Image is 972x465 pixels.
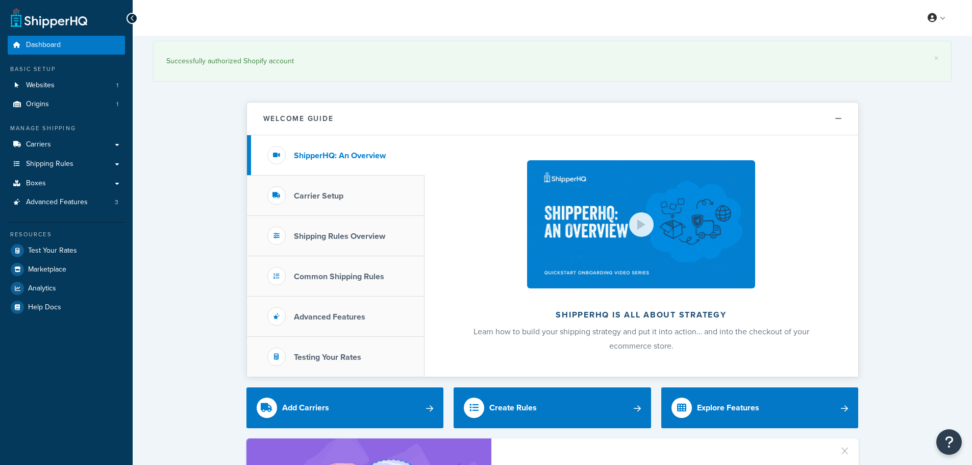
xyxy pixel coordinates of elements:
[8,279,125,298] a: Analytics
[115,198,118,207] span: 3
[294,353,361,362] h3: Testing Your Rates
[282,401,329,415] div: Add Carriers
[26,179,46,188] span: Boxes
[452,310,831,320] h2: ShipperHQ is all about strategy
[454,387,651,428] a: Create Rules
[28,284,56,293] span: Analytics
[26,41,61,50] span: Dashboard
[8,230,125,239] div: Resources
[8,155,125,174] a: Shipping Rules
[116,100,118,109] span: 1
[26,81,55,90] span: Websites
[8,76,125,95] li: Websites
[8,298,125,316] a: Help Docs
[934,54,938,62] a: ×
[28,265,66,274] span: Marketplace
[26,160,73,168] span: Shipping Rules
[294,312,365,322] h3: Advanced Features
[527,160,755,288] img: ShipperHQ is all about strategy
[473,326,809,352] span: Learn how to build your shipping strategy and put it into action… and into the checkout of your e...
[8,65,125,74] div: Basic Setup
[697,401,759,415] div: Explore Features
[116,81,118,90] span: 1
[936,429,962,455] button: Open Resource Center
[28,247,77,255] span: Test Your Rates
[247,103,858,135] button: Welcome Guide
[26,198,88,207] span: Advanced Features
[8,174,125,193] a: Boxes
[8,193,125,212] a: Advanced Features3
[294,272,384,281] h3: Common Shipping Rules
[28,303,61,312] span: Help Docs
[294,191,343,201] h3: Carrier Setup
[8,124,125,133] div: Manage Shipping
[246,387,444,428] a: Add Carriers
[166,54,938,68] div: Successfully authorized Shopify account
[661,387,859,428] a: Explore Features
[26,100,49,109] span: Origins
[294,232,385,241] h3: Shipping Rules Overview
[8,260,125,279] a: Marketplace
[8,36,125,55] a: Dashboard
[8,95,125,114] a: Origins1
[8,241,125,260] a: Test Your Rates
[26,140,51,149] span: Carriers
[8,135,125,154] a: Carriers
[8,76,125,95] a: Websites1
[8,193,125,212] li: Advanced Features
[489,401,537,415] div: Create Rules
[263,115,334,123] h2: Welcome Guide
[294,151,386,160] h3: ShipperHQ: An Overview
[8,95,125,114] li: Origins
